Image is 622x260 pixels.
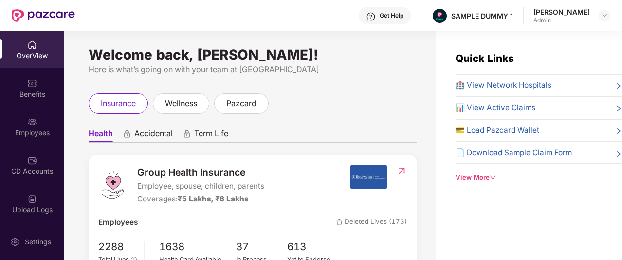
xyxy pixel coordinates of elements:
span: wellness [165,98,197,110]
span: ₹5 Lakhs, ₹6 Lakhs [178,194,249,203]
span: Health [89,128,113,142]
div: Here is what’s going on with your team at [GEOGRAPHIC_DATA] [89,63,417,76]
span: right [615,126,622,136]
div: SAMPLE DUMMY 1 [451,11,513,20]
img: svg+xml;base64,PHN2ZyBpZD0iVXBsb2FkX0xvZ3MiIGRhdGEtbmFtZT0iVXBsb2FkIExvZ3MiIHhtbG5zPSJodHRwOi8vd3... [27,194,37,204]
span: 37 [236,239,288,255]
img: svg+xml;base64,PHN2ZyBpZD0iQ0RfQWNjb3VudHMiIGRhdGEtbmFtZT0iQ0QgQWNjb3VudHMiIHhtbG5zPSJodHRwOi8vd3... [27,156,37,165]
span: Quick Links [456,52,514,64]
div: animation [183,129,191,138]
span: 📄 Download Sample Claim Form [456,147,572,159]
span: Group Health Insurance [137,165,264,180]
span: down [490,174,496,180]
span: 1638 [159,239,236,255]
div: Admin [533,17,590,24]
div: View More [456,172,622,182]
span: 613 [287,239,339,255]
span: 🏥 View Network Hospitals [456,80,551,91]
img: svg+xml;base64,PHN2ZyBpZD0iQmVuZWZpdHMiIHhtbG5zPSJodHRwOi8vd3d3LnczLm9yZy8yMDAwL3N2ZyIgd2lkdGg9Ij... [27,79,37,88]
span: Employee, spouse, children, parents [137,180,264,192]
img: New Pazcare Logo [12,9,75,22]
div: Get Help [380,12,403,20]
img: svg+xml;base64,PHN2ZyBpZD0iRW1wbG95ZWVzIiB4bWxucz0iaHR0cDovL3d3dy53My5vcmcvMjAwMC9zdmciIHdpZHRoPS... [27,117,37,127]
div: Coverages: [137,193,264,205]
img: svg+xml;base64,PHN2ZyBpZD0iSGVscC0zMngzMiIgeG1sbnM9Imh0dHA6Ly93d3cudzMub3JnLzIwMDAvc3ZnIiB3aWR0aD... [366,12,376,21]
span: pazcard [226,98,256,110]
img: RedirectIcon [397,166,407,176]
img: insurerIcon [350,165,387,189]
span: 📊 View Active Claims [456,102,535,114]
div: [PERSON_NAME] [533,7,590,17]
span: Employees [98,217,138,228]
span: insurance [101,98,136,110]
img: logo [98,170,128,200]
img: svg+xml;base64,PHN2ZyBpZD0iSG9tZSIgeG1sbnM9Imh0dHA6Ly93d3cudzMub3JnLzIwMDAvc3ZnIiB3aWR0aD0iMjAiIG... [27,40,37,50]
span: 💳 Load Pazcard Wallet [456,124,539,136]
span: right [615,81,622,91]
img: svg+xml;base64,PHN2ZyBpZD0iRHJvcGRvd24tMzJ4MzIiIHhtbG5zPSJodHRwOi8vd3d3LnczLm9yZy8yMDAwL3N2ZyIgd2... [601,12,608,20]
img: deleteIcon [336,219,343,225]
span: Deleted Lives (173) [336,217,407,228]
img: Pazcare_Alternative_logo-01-01.png [433,9,447,23]
span: Term Life [194,128,228,142]
div: Welcome back, [PERSON_NAME]! [89,51,417,59]
span: 2288 [98,239,137,255]
span: right [615,149,622,159]
img: svg+xml;base64,PHN2ZyBpZD0iU2V0dGluZy0yMHgyMCIgeG1sbnM9Imh0dHA6Ly93d3cudzMub3JnLzIwMDAvc3ZnIiB3aW... [10,237,20,247]
span: Accidental [134,128,173,142]
span: right [615,104,622,114]
div: Settings [22,237,54,247]
div: animation [123,129,131,138]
